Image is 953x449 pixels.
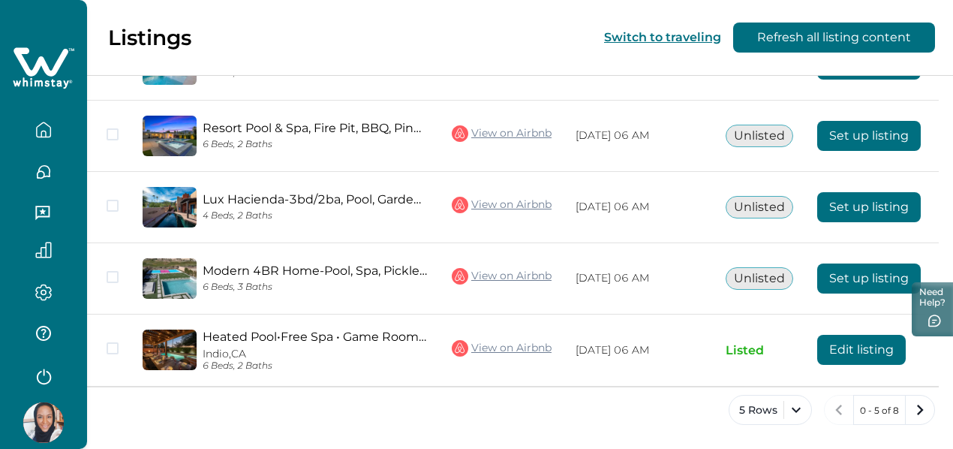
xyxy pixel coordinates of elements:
a: View on Airbnb [452,124,552,143]
p: 6 Beds, 3 Baths [203,282,428,293]
p: [DATE] 06 AM [576,271,702,286]
a: Modern 4BR Home-Pool, Spa, Pickleball & Game Loft [203,264,428,278]
img: propertyImage_Lux Hacienda-3bd/2ba, Pool, Garden, & Views [143,187,197,228]
button: next page [905,395,935,425]
p: 0 - 5 of 8 [860,403,899,418]
img: propertyImage_Heated Pool•Free Spa • Game Room • Fire Pit • BBQ [143,330,197,370]
button: Unlisted [726,196,793,218]
p: 6 Beds, 2 Baths [203,360,428,372]
button: Unlisted [726,267,793,290]
button: 0 - 5 of 8 [853,395,906,425]
a: View on Airbnb [452,195,552,215]
a: View on Airbnb [452,339,552,358]
p: Indio, CA [203,348,428,360]
a: Lux Hacienda-3bd/2ba, Pool, Garden, & Views [203,192,428,206]
button: Set up listing [817,264,921,294]
button: Switch to traveling [604,30,721,44]
img: propertyImage_Modern 4BR Home-Pool, Spa, Pickleball & Game Loft [143,258,197,299]
a: Heated Pool•Free Spa • Game Room • Fire Pit • BBQ [203,330,428,344]
button: 5 Rows [729,395,812,425]
button: Edit listing [817,335,906,365]
p: Listings [108,25,191,50]
button: Set up listing [817,192,921,222]
button: Unlisted [726,125,793,147]
img: Whimstay Host [23,402,64,443]
p: 4 Beds, 2 Baths [203,210,428,221]
p: Listed [726,343,793,358]
a: View on Airbnb [452,267,552,286]
img: propertyImage_Resort Pool & Spa, Fire Pit, BBQ, Ping Pong [143,116,197,156]
a: Resort Pool & Spa, Fire Pit, BBQ, Ping Pong [203,121,428,135]
p: 6 Beds, 2 Baths [203,139,428,150]
button: Refresh all listing content [733,23,935,53]
p: [DATE] 06 AM [576,343,702,358]
p: [DATE] 06 AM [576,128,702,143]
button: Set up listing [817,121,921,151]
button: previous page [824,395,854,425]
p: [DATE] 06 AM [576,200,702,215]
